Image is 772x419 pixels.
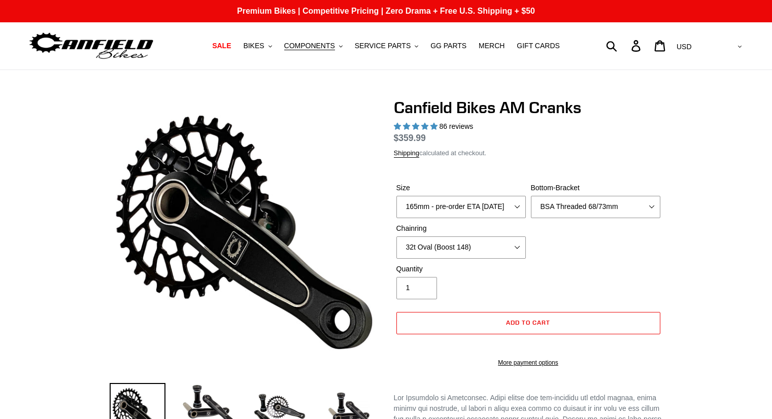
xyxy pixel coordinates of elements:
div: calculated at checkout. [394,148,663,158]
span: SERVICE PARTS [355,42,411,50]
button: SERVICE PARTS [350,39,423,53]
a: More payment options [396,358,660,367]
span: BIKES [243,42,264,50]
a: GG PARTS [425,39,472,53]
span: SALE [212,42,231,50]
img: Canfield Bikes [28,30,155,62]
span: 86 reviews [439,122,473,130]
span: Add to cart [506,319,550,326]
button: Add to cart [396,312,660,334]
span: MERCH [479,42,505,50]
span: COMPONENTS [284,42,335,50]
span: GIFT CARDS [517,42,560,50]
span: $359.99 [394,133,426,143]
label: Chainring [396,223,526,234]
a: MERCH [474,39,510,53]
h1: Canfield Bikes AM Cranks [394,98,663,117]
label: Size [396,183,526,193]
span: 4.97 stars [394,122,440,130]
a: SALE [207,39,236,53]
button: BIKES [238,39,277,53]
a: Shipping [394,149,420,158]
span: GG PARTS [430,42,466,50]
input: Search [612,34,637,57]
label: Bottom-Bracket [531,183,660,193]
button: COMPONENTS [279,39,348,53]
a: GIFT CARDS [512,39,565,53]
label: Quantity [396,264,526,274]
